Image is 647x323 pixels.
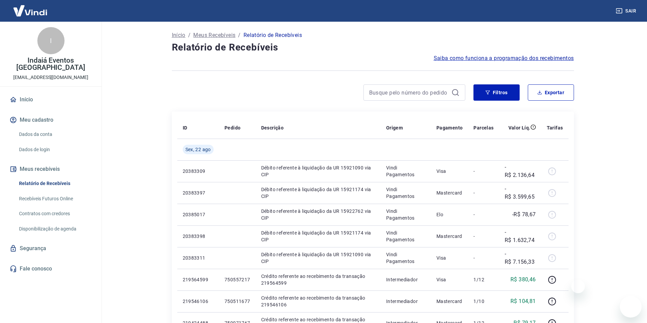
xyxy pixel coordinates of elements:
p: -R$ 2.136,64 [505,163,536,179]
a: Fale conosco [8,261,93,276]
a: Recebíveis Futuros Online [16,192,93,206]
p: 20383309 [183,168,214,175]
p: ID [183,124,187,131]
p: Origem [386,124,403,131]
p: Valor Líq. [508,124,531,131]
a: Dados de login [16,143,93,157]
p: Débito referente à liquidação da UR 15921090 via CIP [261,164,375,178]
p: 750557217 [224,276,250,283]
p: [EMAIL_ADDRESS][DOMAIN_NAME] [13,74,88,81]
p: Pagamento [436,124,463,131]
p: 20383397 [183,189,214,196]
p: Intermediador [386,298,426,305]
p: Mastercard [436,233,463,240]
p: -R$ 3.599,65 [505,185,536,201]
p: Vindi Pagamentos [386,208,426,221]
p: Pedido [224,124,240,131]
p: 1/10 [473,298,493,305]
p: 219564599 [183,276,214,283]
p: Intermediador [386,276,426,283]
p: / [238,31,240,39]
p: Parcelas [473,124,493,131]
img: Vindi [8,0,52,21]
p: Crédito referente ao recebimento da transação 219546106 [261,295,375,308]
p: 219546106 [183,298,214,305]
button: Sair [614,5,639,17]
p: Indaiá Eventos [GEOGRAPHIC_DATA] [5,57,96,71]
p: Vindi Pagamentos [386,186,426,200]
p: - [473,168,493,175]
p: Vindi Pagamentos [386,251,426,265]
p: - [473,255,493,261]
iframe: Botão para abrir a janela de mensagens [620,296,642,318]
h4: Relatório de Recebíveis [172,41,574,54]
p: - [473,233,493,240]
p: Débito referente à liquidação da UR 15921174 via CIP [261,229,375,243]
p: Débito referente à liquidação da UR 15921174 via CIP [261,186,375,200]
input: Busque pelo número do pedido [369,87,449,98]
p: Visa [436,168,463,175]
p: Mastercard [436,298,463,305]
p: - [473,189,493,196]
p: 20383398 [183,233,214,240]
a: Disponibilização de agenda [16,222,93,236]
p: Visa [436,255,463,261]
p: Vindi Pagamentos [386,229,426,243]
p: -R$ 7.156,33 [505,250,536,266]
a: Início [172,31,185,39]
div: I [37,27,65,54]
a: Saiba como funciona a programação dos recebimentos [434,54,574,62]
p: 20383311 [183,255,214,261]
button: Meu cadastro [8,113,93,127]
p: R$ 104,81 [510,297,536,305]
p: Vindi Pagamentos [386,164,426,178]
p: Tarifas [547,124,563,131]
p: 1/12 [473,276,493,283]
p: Mastercard [436,189,463,196]
p: Crédito referente ao recebimento da transação 219564599 [261,273,375,286]
button: Exportar [528,84,574,101]
p: / [188,31,191,39]
p: 20385017 [183,211,214,218]
p: Visa [436,276,463,283]
p: Débito referente à liquidação da UR 15922762 via CIP [261,208,375,221]
iframe: Fechar mensagem [571,280,585,293]
a: Dados da conta [16,127,93,141]
a: Meus Recebíveis [193,31,235,39]
a: Relatório de Recebíveis [16,177,93,190]
a: Segurança [8,241,93,256]
p: -R$ 78,67 [512,210,536,219]
p: - [473,211,493,218]
p: Descrição [261,124,284,131]
a: Início [8,92,93,107]
p: Débito referente à liquidação da UR 15921090 via CIP [261,251,375,265]
p: Relatório de Recebíveis [244,31,302,39]
p: R$ 380,46 [510,276,536,284]
p: 750511677 [224,298,250,305]
button: Meus recebíveis [8,162,93,177]
span: Sex, 22 ago [185,146,211,153]
p: Elo [436,211,463,218]
a: Contratos com credores [16,207,93,221]
p: -R$ 1.632,74 [505,228,536,244]
button: Filtros [473,84,520,101]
